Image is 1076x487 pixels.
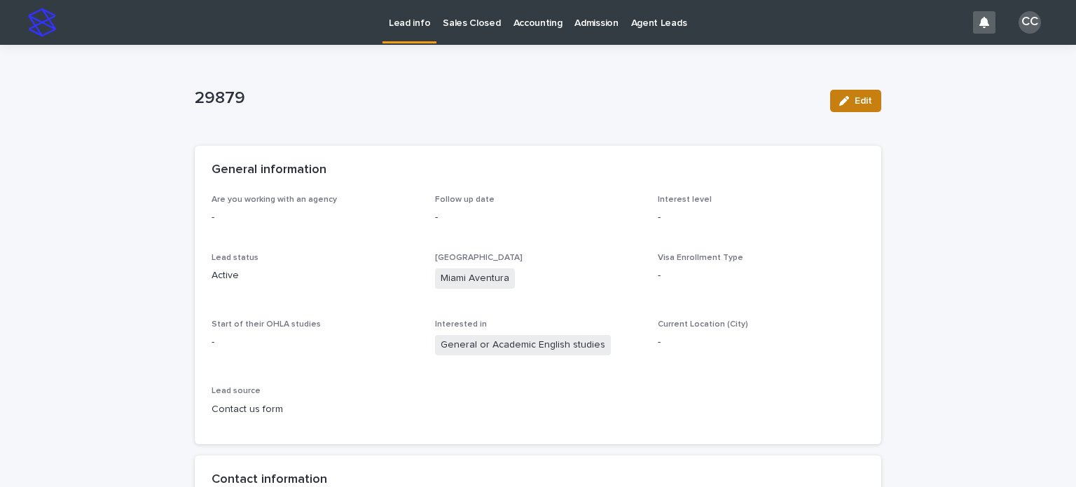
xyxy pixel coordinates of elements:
[212,268,418,283] p: Active
[658,254,743,262] span: Visa Enrollment Type
[212,402,418,417] p: Contact us form
[658,320,748,329] span: Current Location (City)
[212,210,418,225] p: -
[435,335,611,355] span: General or Academic English studies
[212,254,258,262] span: Lead status
[28,8,56,36] img: stacker-logo-s-only.png
[212,163,326,178] h2: General information
[435,210,642,225] p: -
[212,335,418,350] p: -
[435,196,495,204] span: Follow up date
[1019,11,1041,34] div: CC
[435,268,515,289] span: Miami Aventura
[658,196,712,204] span: Interest level
[658,335,864,350] p: -
[435,320,487,329] span: Interested in
[195,88,819,109] p: 29879
[435,254,523,262] span: [GEOGRAPHIC_DATA]
[212,320,321,329] span: Start of their OHLA studies
[658,268,864,283] p: -
[212,196,337,204] span: Are you working with an agency
[212,387,261,395] span: Lead source
[830,90,881,112] button: Edit
[658,210,864,225] p: -
[855,96,872,106] span: Edit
